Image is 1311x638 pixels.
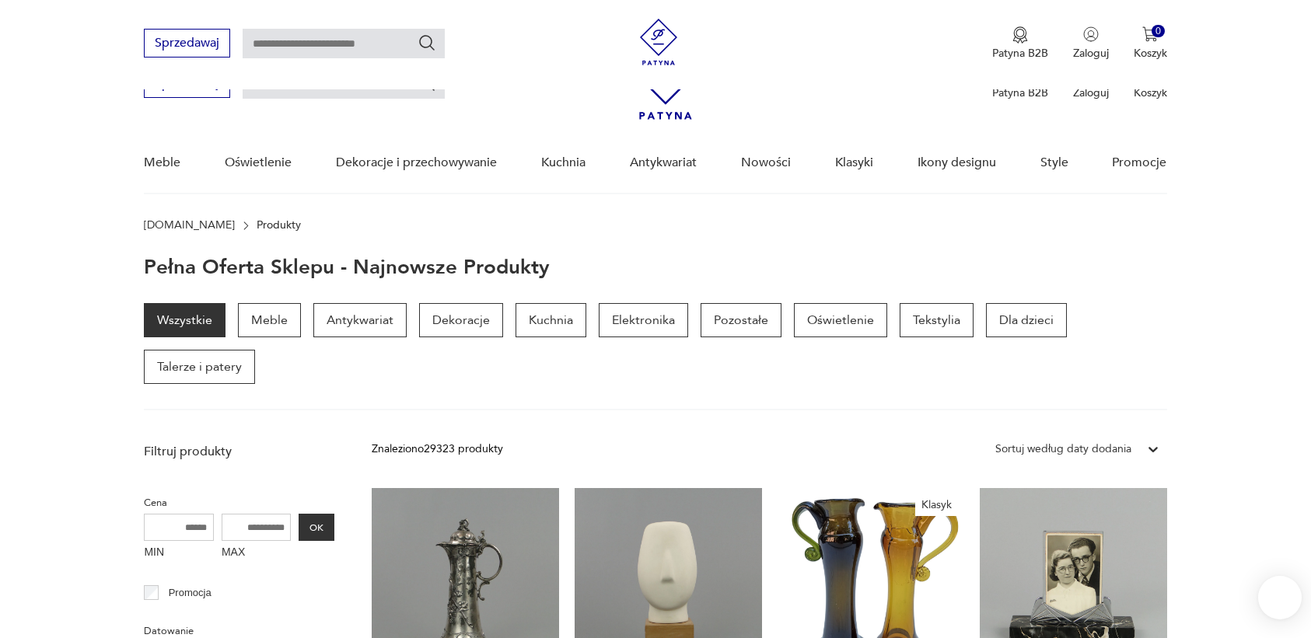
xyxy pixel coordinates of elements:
[144,79,230,90] a: Sprzedawaj
[313,303,407,337] a: Antykwariat
[144,219,235,232] a: [DOMAIN_NAME]
[1012,26,1028,44] img: Ikona medalu
[419,303,503,337] a: Dekoracje
[1083,26,1099,42] img: Ikonka użytkownika
[238,303,301,337] a: Meble
[992,46,1048,61] p: Patyna B2B
[516,303,586,337] a: Kuchnia
[992,26,1048,61] button: Patyna B2B
[1134,26,1167,61] button: 0Koszyk
[1134,46,1167,61] p: Koszyk
[1073,85,1109,100] p: Zaloguj
[918,133,996,193] a: Ikony designu
[835,133,873,193] a: Klasyki
[144,256,550,278] h1: Pełna oferta sklepu - najnowsze produkty
[372,441,503,458] div: Znaleziono 29323 produkty
[541,133,586,193] a: Kuchnia
[1152,25,1165,38] div: 0
[1073,46,1109,61] p: Zaloguj
[794,303,887,337] a: Oświetlenie
[635,19,682,65] img: Patyna - sklep z meblami i dekoracjami vintage
[986,303,1067,337] a: Dla dzieci
[144,443,334,460] p: Filtruj produkty
[1040,133,1068,193] a: Style
[1112,133,1166,193] a: Promocje
[1134,85,1167,100] p: Koszyk
[169,584,212,601] p: Promocja
[257,219,301,232] p: Produkty
[992,26,1048,61] a: Ikona medaluPatyna B2B
[1142,26,1158,42] img: Ikona koszyka
[900,303,974,337] a: Tekstylia
[995,441,1131,458] div: Sortuj według daty dodania
[599,303,688,337] a: Elektronika
[741,133,791,193] a: Nowości
[1258,576,1302,619] iframe: Smartsupp widget button
[144,29,230,58] button: Sprzedawaj
[144,350,255,384] a: Talerze i patery
[144,541,214,566] label: MIN
[144,133,180,193] a: Meble
[225,133,292,193] a: Oświetlenie
[144,494,334,511] p: Cena
[144,39,230,50] a: Sprzedawaj
[336,133,497,193] a: Dekoracje i przechowywanie
[418,33,436,52] button: Szukaj
[1073,26,1109,61] button: Zaloguj
[144,303,225,337] a: Wszystkie
[701,303,781,337] a: Pozostałe
[992,85,1048,100] p: Patyna B2B
[299,514,334,541] button: OK
[222,541,292,566] label: MAX
[630,133,697,193] a: Antykwariat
